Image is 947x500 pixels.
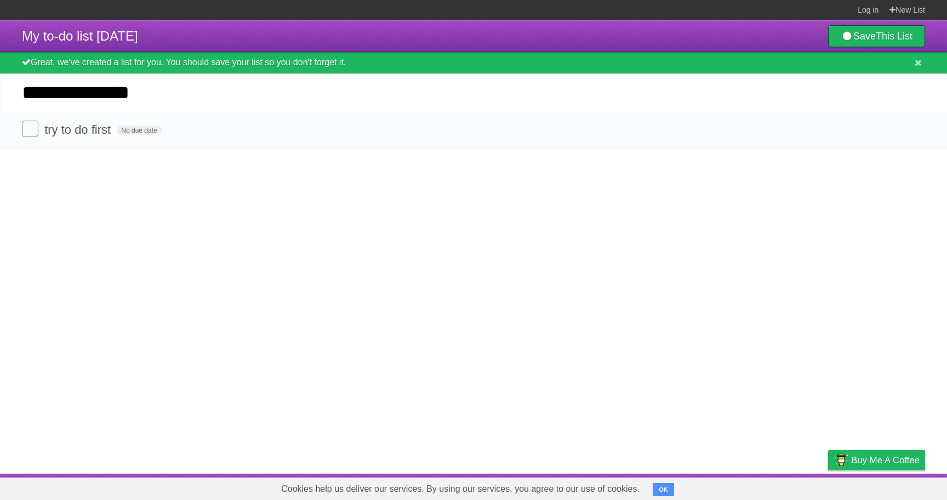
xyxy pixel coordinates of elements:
img: Buy me a coffee [834,451,848,469]
a: About [682,476,705,497]
span: No due date [117,126,161,135]
button: OK [653,483,674,496]
a: Developers [718,476,763,497]
b: This List [876,31,912,42]
span: try to do first [44,123,113,137]
a: Suggest a feature [856,476,925,497]
a: Terms [777,476,801,497]
span: My to-do list [DATE] [22,29,138,43]
span: Cookies help us deliver our services. By using our services, you agree to our use of cookies. [270,478,651,500]
span: Buy me a coffee [851,451,920,470]
a: SaveThis List [828,25,925,47]
label: Done [22,121,38,137]
a: Privacy [814,476,842,497]
a: Buy me a coffee [828,450,925,470]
